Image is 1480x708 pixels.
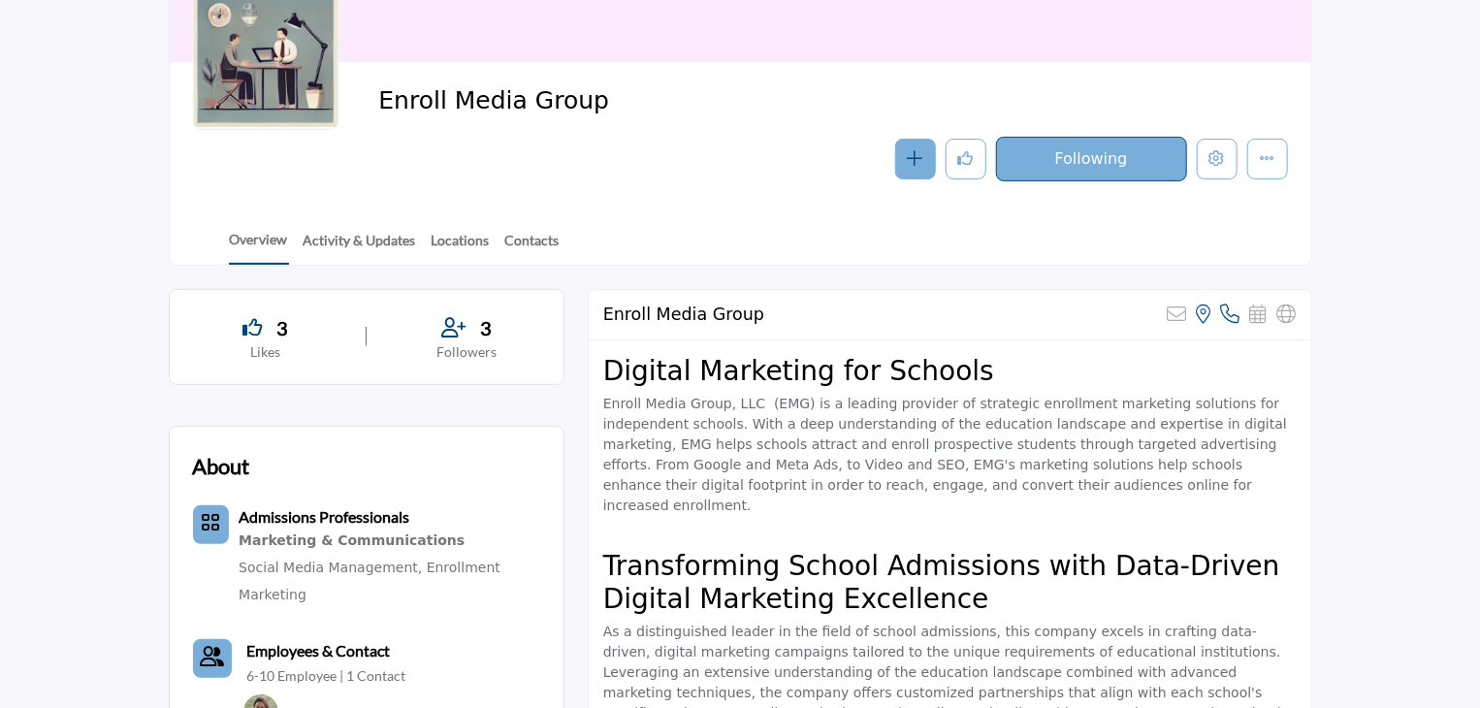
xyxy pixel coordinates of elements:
[276,313,288,342] span: 3
[239,510,409,526] a: Admissions Professionals
[239,507,409,526] b: Admissions Professionals
[239,529,540,554] div: Cutting-edge software solutions designed to streamline educational processes and enhance learning.
[1197,139,1238,179] button: Edit company
[193,639,232,678] button: Contact-Employee Icon
[229,229,289,265] a: Overview
[394,342,540,362] p: Followers
[193,450,250,482] h2: About
[239,560,500,602] a: Enrollment Marketing
[193,639,232,678] a: Link of redirect to contact page
[378,85,816,117] span: Enroll Media Group
[247,641,391,660] b: Employees & Contact
[239,529,540,554] a: Marketing & Communications
[239,560,422,575] a: Social Media Management,
[247,639,391,662] a: Employees & Contact
[996,137,1187,181] button: Following
[946,139,986,179] button: Like
[247,666,406,686] a: 6-10 Employee | 1 Contact
[1247,139,1288,179] button: More details
[303,230,417,264] a: Activity & Updates
[603,355,1297,388] h2: Digital Marketing for Schools
[480,313,492,342] span: 3
[193,342,339,362] p: Likes
[603,305,764,325] h2: Enroll Media Group
[504,230,561,264] a: Contacts
[603,550,1297,615] h2: Transforming School Admissions with Data-Driven Digital Marketing Excellence
[431,230,491,264] a: Locations
[603,394,1297,536] p: ⁠⁠⁠⁠⁠⁠⁠Enroll Media Group, LLC (EMG) is a leading provider of strategic enrollment marketing solu...
[193,505,230,544] button: Category Icon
